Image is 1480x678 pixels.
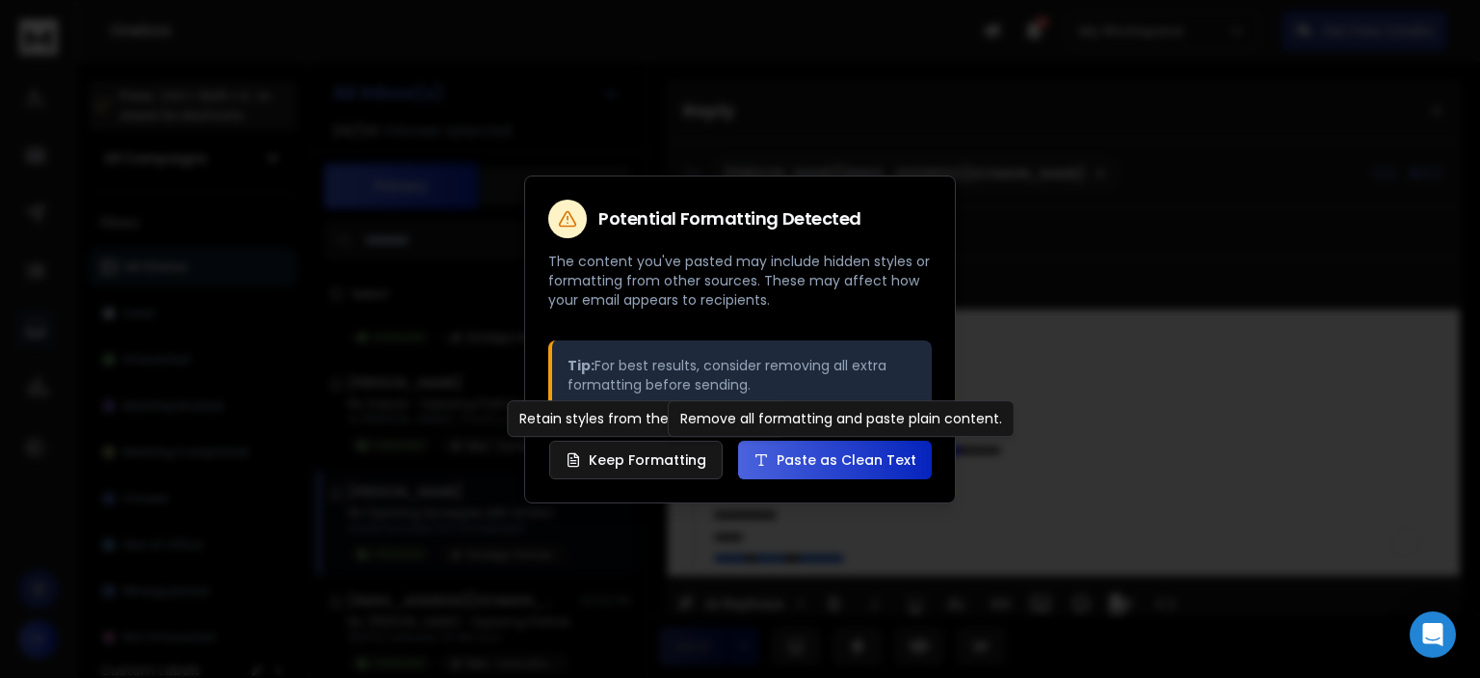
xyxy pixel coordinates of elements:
div: Remove all formatting and paste plain content. [668,400,1015,437]
p: The content you've pasted may include hidden styles or formatting from other sources. These may a... [548,252,932,310]
button: Keep Formatting [549,441,723,479]
button: Paste as Clean Text [738,441,932,479]
div: Open Intercom Messenger [1410,611,1456,658]
strong: Tip: [568,356,595,375]
div: Retain styles from the original source. [507,400,786,437]
p: For best results, consider removing all extra formatting before sending. [568,356,916,394]
h2: Potential Formatting Detected [598,210,861,228]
